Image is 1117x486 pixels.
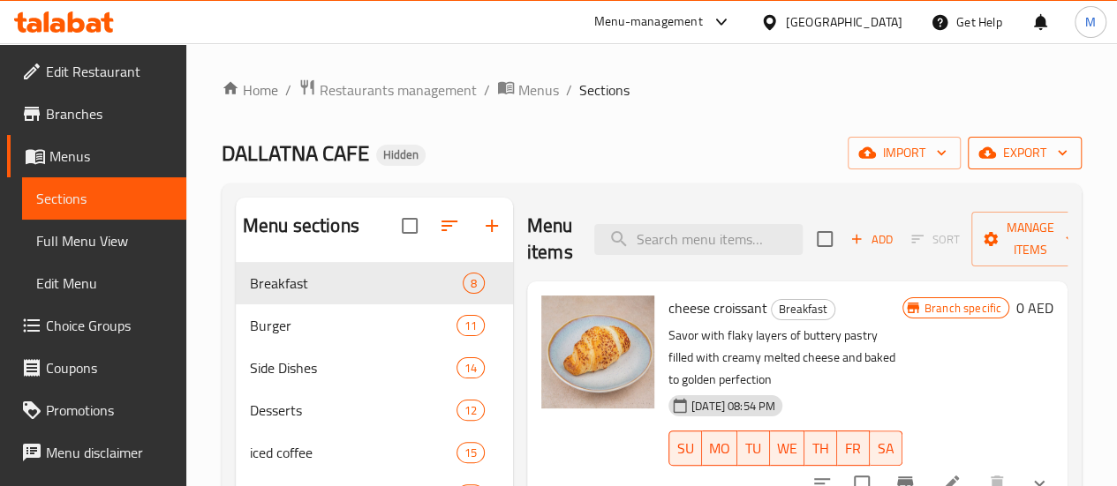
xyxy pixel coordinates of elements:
span: Breakfast [772,299,834,319]
h6: 0 AED [1016,295,1053,320]
span: Desserts [250,400,457,421]
nav: breadcrumb [222,79,1082,101]
div: Desserts12 [236,389,513,431]
h2: Menu items [527,213,573,265]
span: 12 [457,402,484,419]
div: items [457,357,485,378]
span: TH [811,436,830,461]
span: 11 [457,318,484,334]
div: items [457,400,485,421]
span: Breakfast [250,273,463,294]
button: export [968,137,1082,169]
span: Edit Menu [36,273,172,294]
a: Choice Groups [7,304,186,347]
li: / [484,79,490,101]
span: SA [877,436,895,461]
div: Breakfast [771,299,835,320]
span: Add item [843,226,900,253]
img: cheese croissant [541,295,654,408]
span: Full Menu View [36,230,172,251]
button: MO [702,430,737,466]
a: Coupons [7,347,186,389]
button: SU [668,430,702,466]
div: iced coffee15 [236,431,513,474]
button: Add section [471,205,513,247]
button: Manage items [971,212,1090,266]
li: / [285,79,291,101]
button: TU [737,430,770,466]
div: items [457,442,485,463]
span: Edit Restaurant [46,61,172,82]
button: SA [870,430,902,466]
span: FR [844,436,863,461]
button: TH [804,430,837,466]
h2: Menu sections [243,213,359,239]
a: Branches [7,93,186,135]
span: Select section first [900,226,971,253]
span: Branch specific [917,300,1008,317]
div: Side Dishes14 [236,347,513,389]
span: Select all sections [391,207,428,244]
span: DALLATNA CAFE [222,133,369,173]
span: Hidden [376,147,426,162]
span: Sections [579,79,630,101]
a: Promotions [7,389,186,431]
span: 8 [464,275,484,292]
span: Menu disclaimer [46,442,172,463]
span: import [862,142,947,164]
span: Sort sections [428,205,471,247]
span: 14 [457,360,484,377]
div: Menu-management [594,11,703,33]
span: [DATE] 08:54 PM [684,398,782,415]
span: Select section [806,221,843,258]
span: WE [777,436,797,461]
button: import [848,137,961,169]
a: Menus [497,79,559,101]
a: Sections [22,177,186,220]
div: Breakfast8 [236,262,513,304]
div: Hidden [376,145,426,166]
span: Manage items [985,217,1075,261]
span: Menus [49,146,172,167]
span: MO [709,436,730,461]
span: Add [848,229,895,250]
a: Edit Menu [22,262,186,304]
div: [GEOGRAPHIC_DATA] [786,12,902,32]
span: cheese croissant [668,295,767,321]
span: Choice Groups [46,315,172,336]
p: Savor with flaky layers of buttery pastry filled with creamy melted cheese and baked to golden pe... [668,325,902,391]
span: 15 [457,445,484,461]
a: Home [222,79,278,101]
span: Coupons [46,357,172,378]
span: Restaurants management [320,79,477,101]
button: Add [843,226,900,253]
span: Promotions [46,400,172,421]
input: search [594,224,803,255]
span: M [1085,12,1096,32]
span: SU [676,436,695,461]
a: Full Menu View [22,220,186,262]
li: / [566,79,572,101]
span: iced coffee [250,442,457,463]
a: Edit Restaurant [7,50,186,93]
div: items [463,273,485,294]
span: Burger [250,315,457,336]
span: Sections [36,188,172,209]
span: Branches [46,103,172,124]
span: export [982,142,1068,164]
div: items [457,315,485,336]
span: Menus [518,79,559,101]
div: Burger11 [236,304,513,347]
span: TU [744,436,763,461]
button: WE [770,430,804,466]
button: FR [837,430,870,466]
a: Restaurants management [298,79,477,101]
span: Side Dishes [250,357,457,378]
a: Menus [7,135,186,177]
a: Menu disclaimer [7,431,186,474]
